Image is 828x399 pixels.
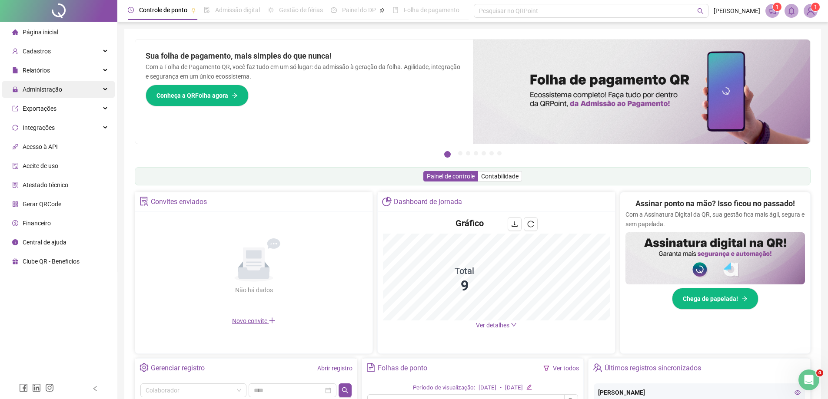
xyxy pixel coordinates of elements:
[476,322,517,329] a: Ver detalhes down
[500,383,502,392] div: -
[269,317,276,324] span: plus
[342,7,376,13] span: Painel do DP
[23,48,51,55] span: Cadastros
[511,221,518,228] span: download
[232,92,238,99] span: arrow-right
[768,7,776,15] span: notification
[413,383,475,392] div: Período de visualização:
[140,363,149,372] span: setting
[12,29,18,35] span: home
[23,258,80,265] span: Clube QR - Beneficios
[23,67,50,74] span: Relatórios
[382,197,391,206] span: pie-chart
[476,322,509,329] span: Ver detalhes
[456,217,484,229] h4: Gráfico
[683,294,738,303] span: Chega de papelada!
[139,7,187,13] span: Controle de ponto
[795,389,801,396] span: eye
[366,363,376,372] span: file-text
[814,4,817,10] span: 1
[23,162,58,169] span: Aceite de uso
[697,8,704,14] span: search
[23,181,68,188] span: Atestado técnico
[816,369,823,376] span: 4
[279,7,323,13] span: Gestão de férias
[798,369,819,390] iframe: Intercom live chat
[146,62,462,81] p: Com a Folha de Pagamento QR, você faz tudo em um só lugar: da admissão à geração da folha. Agilid...
[12,67,18,73] span: file
[553,365,579,372] a: Ver todos
[204,7,210,13] span: file-done
[214,285,294,295] div: Não há dados
[776,4,779,10] span: 1
[12,258,18,264] span: gift
[605,361,701,376] div: Últimos registros sincronizados
[379,8,385,13] span: pushpin
[404,7,459,13] span: Folha de pagamento
[635,198,795,210] h2: Assinar ponto na mão? Isso ficou no passado!
[505,383,523,392] div: [DATE]
[625,232,805,284] img: banner%2F02c71560-61a6-44d4-94b9-c8ab97240462.png
[19,383,28,392] span: facebook
[12,86,18,92] span: lock
[12,48,18,54] span: user-add
[543,365,549,371] span: filter
[511,322,517,328] span: down
[23,29,58,36] span: Página inicial
[92,386,98,392] span: left
[317,365,352,372] a: Abrir registro
[268,7,274,13] span: sun
[672,288,758,310] button: Chega de papelada!
[482,151,486,155] button: 5
[714,6,760,16] span: [PERSON_NAME]
[23,239,67,246] span: Central de ajuda
[23,201,61,208] span: Gerar QRCode
[12,182,18,188] span: solution
[23,105,57,112] span: Exportações
[392,7,399,13] span: book
[742,296,748,302] span: arrow-right
[497,151,502,155] button: 7
[232,317,276,324] span: Novo convite
[444,151,451,158] button: 1
[479,383,496,392] div: [DATE]
[215,7,260,13] span: Admissão digital
[140,197,149,206] span: solution
[474,151,478,155] button: 4
[151,195,207,209] div: Convites enviados
[331,7,337,13] span: dashboard
[12,220,18,226] span: dollar
[773,3,781,11] sup: 1
[23,124,55,131] span: Integrações
[146,50,462,62] h2: Sua folha de pagamento, mais simples do que nunca!
[23,143,58,150] span: Acesso à API
[156,91,228,100] span: Conheça a QRFolha agora
[12,125,18,131] span: sync
[12,163,18,169] span: audit
[466,151,470,155] button: 3
[191,8,196,13] span: pushpin
[32,383,41,392] span: linkedin
[811,3,820,11] sup: Atualize o seu contato no menu Meus Dados
[342,387,349,394] span: search
[625,210,805,229] p: Com a Assinatura Digital da QR, sua gestão fica mais ágil, segura e sem papelada.
[12,144,18,150] span: api
[45,383,54,392] span: instagram
[12,201,18,207] span: qrcode
[458,151,462,155] button: 2
[146,85,249,106] button: Conheça a QRFolha agora
[427,173,475,180] span: Painel de controle
[473,40,811,144] img: banner%2F8d14a306-6205-4263-8e5b-06e9a85ad873.png
[593,363,602,372] span: team
[23,86,62,93] span: Administração
[23,220,51,227] span: Financeiro
[151,361,205,376] div: Gerenciar registro
[788,7,795,15] span: bell
[804,4,817,17] img: 63111
[12,106,18,112] span: export
[481,173,519,180] span: Contabilidade
[527,221,534,228] span: reload
[489,151,494,155] button: 6
[394,195,462,209] div: Dashboard de jornada
[12,239,18,245] span: info-circle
